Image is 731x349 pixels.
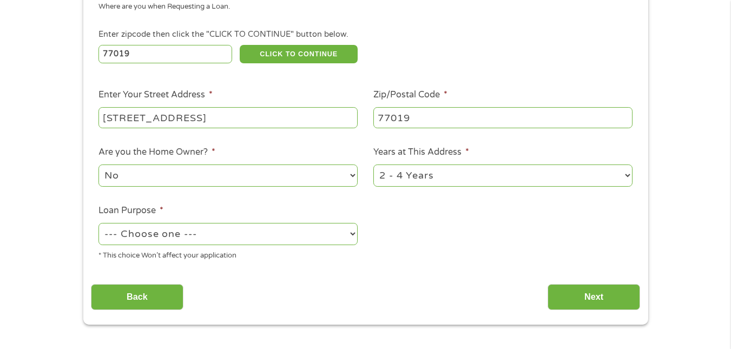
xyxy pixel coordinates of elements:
input: 1 Main Street [98,107,358,128]
label: Loan Purpose [98,205,163,216]
input: Back [91,284,183,311]
div: Enter zipcode then click the "CLICK TO CONTINUE" button below. [98,29,632,41]
input: Next [548,284,640,311]
label: Are you the Home Owner? [98,147,215,158]
button: CLICK TO CONTINUE [240,45,358,63]
input: Enter Zipcode (e.g 01510) [98,45,232,63]
div: * This choice Won’t affect your application [98,247,358,261]
label: Enter Your Street Address [98,89,213,101]
div: Where are you when Requesting a Loan. [98,2,624,12]
label: Years at This Address [373,147,469,158]
label: Zip/Postal Code [373,89,447,101]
